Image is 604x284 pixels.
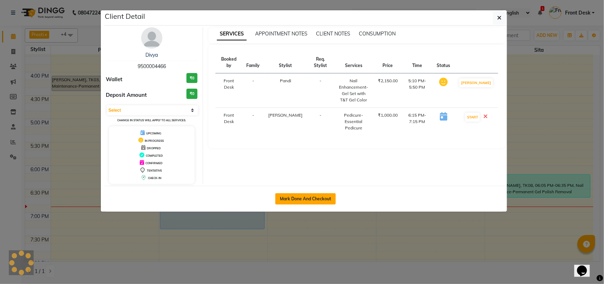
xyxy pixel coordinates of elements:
span: CONFIRMED [145,161,162,165]
th: Status [432,52,454,73]
td: - [242,108,264,136]
span: CHECK-IN [148,176,161,180]
th: Stylist [264,52,307,73]
td: - [307,73,334,108]
span: UPCOMING [146,132,161,135]
a: Divya [145,52,158,58]
span: TENTATIVE [147,169,162,172]
span: CONSUMPTION [359,30,396,37]
span: APPOINTMENT NOTES [255,30,307,37]
iframe: chat widget [574,256,597,277]
td: 5:10 PM-5:50 PM [402,73,432,108]
th: Time [402,52,432,73]
h5: Client Detail [105,11,145,22]
div: Nail Enhancement-Gel Set with T&T Gel Color [338,78,369,103]
th: Services [334,52,374,73]
div: ₹2,150.00 [378,78,398,84]
span: CLIENT NOTES [316,30,350,37]
span: IN PROGRESS [145,139,164,143]
div: Pedicure-Essential Pedicure [338,112,369,131]
td: Front Desk [215,108,242,136]
th: Family [242,52,264,73]
th: Price [374,52,402,73]
span: SERVICES [217,28,247,40]
h3: ₹0 [186,73,197,83]
th: Booked by [215,52,242,73]
small: Change in status will apply to all services. [117,118,186,122]
td: - [307,108,334,136]
td: 6:15 PM-7:15 PM [402,108,432,136]
td: - [242,73,264,108]
h3: ₹0 [186,89,197,99]
th: Req. Stylist [307,52,334,73]
span: Wallet [106,76,123,84]
img: avatar [141,27,162,49]
button: Mark Done And Checkout [275,193,336,205]
td: Front Desk [215,73,242,108]
span: [PERSON_NAME] [269,112,303,118]
span: COMPLETED [146,154,163,157]
span: Pandi [280,78,291,83]
button: [PERSON_NAME] [459,78,493,87]
span: 9500004466 [138,63,166,69]
span: DROPPED [147,146,161,150]
div: ₹1,000.00 [378,112,398,118]
span: Deposit Amount [106,91,147,99]
button: START [465,113,480,122]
